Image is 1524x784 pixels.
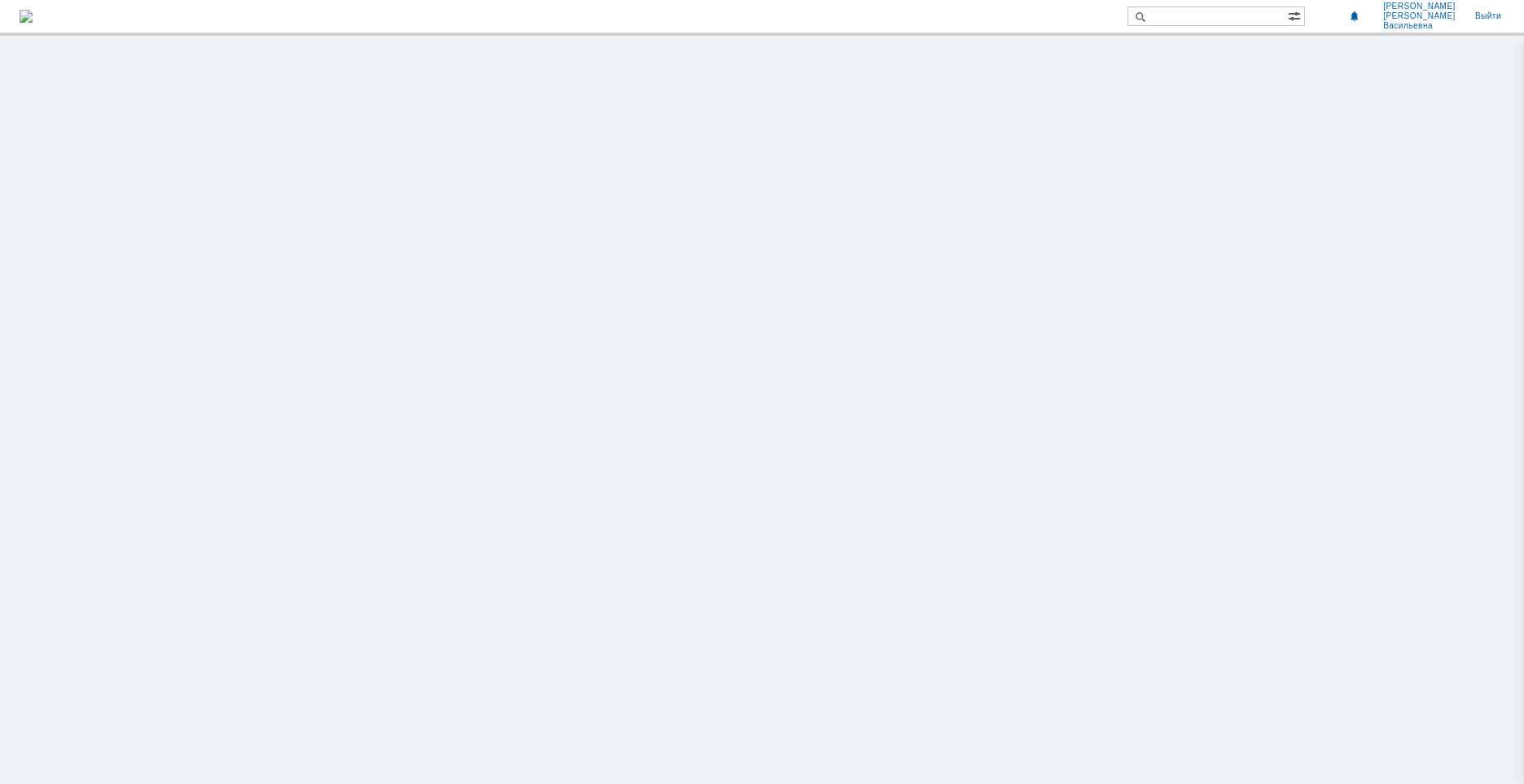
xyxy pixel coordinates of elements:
span: [PERSON_NAME] [1383,11,1456,21]
img: logo [20,10,33,23]
span: [PERSON_NAME] [1383,2,1456,11]
span: Расширенный поиск [1288,7,1304,23]
a: Перейти на домашнюю страницу [20,10,33,23]
span: Васильевна [1383,21,1456,31]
